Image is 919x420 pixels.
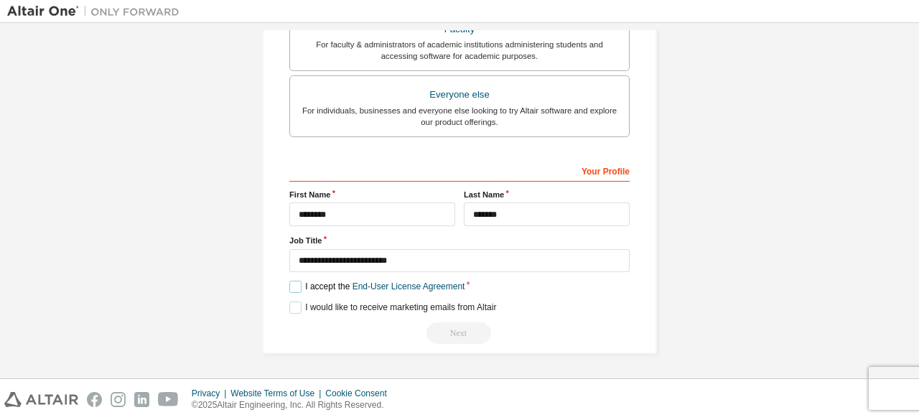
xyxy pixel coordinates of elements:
[353,281,465,291] a: End-User License Agreement
[289,281,465,293] label: I accept the
[289,235,630,246] label: Job Title
[87,392,102,407] img: facebook.svg
[111,392,126,407] img: instagram.svg
[299,85,620,105] div: Everyone else
[4,392,78,407] img: altair_logo.svg
[299,105,620,128] div: For individuals, businesses and everyone else looking to try Altair software and explore our prod...
[464,189,630,200] label: Last Name
[192,388,230,399] div: Privacy
[289,302,496,314] label: I would like to receive marketing emails from Altair
[134,392,149,407] img: linkedin.svg
[289,189,455,200] label: First Name
[325,388,395,399] div: Cookie Consent
[230,388,325,399] div: Website Terms of Use
[158,392,179,407] img: youtube.svg
[192,399,396,411] p: © 2025 Altair Engineering, Inc. All Rights Reserved.
[299,39,620,62] div: For faculty & administrators of academic institutions administering students and accessing softwa...
[289,322,630,344] div: Read and acccept EULA to continue
[289,159,630,182] div: Your Profile
[7,4,187,19] img: Altair One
